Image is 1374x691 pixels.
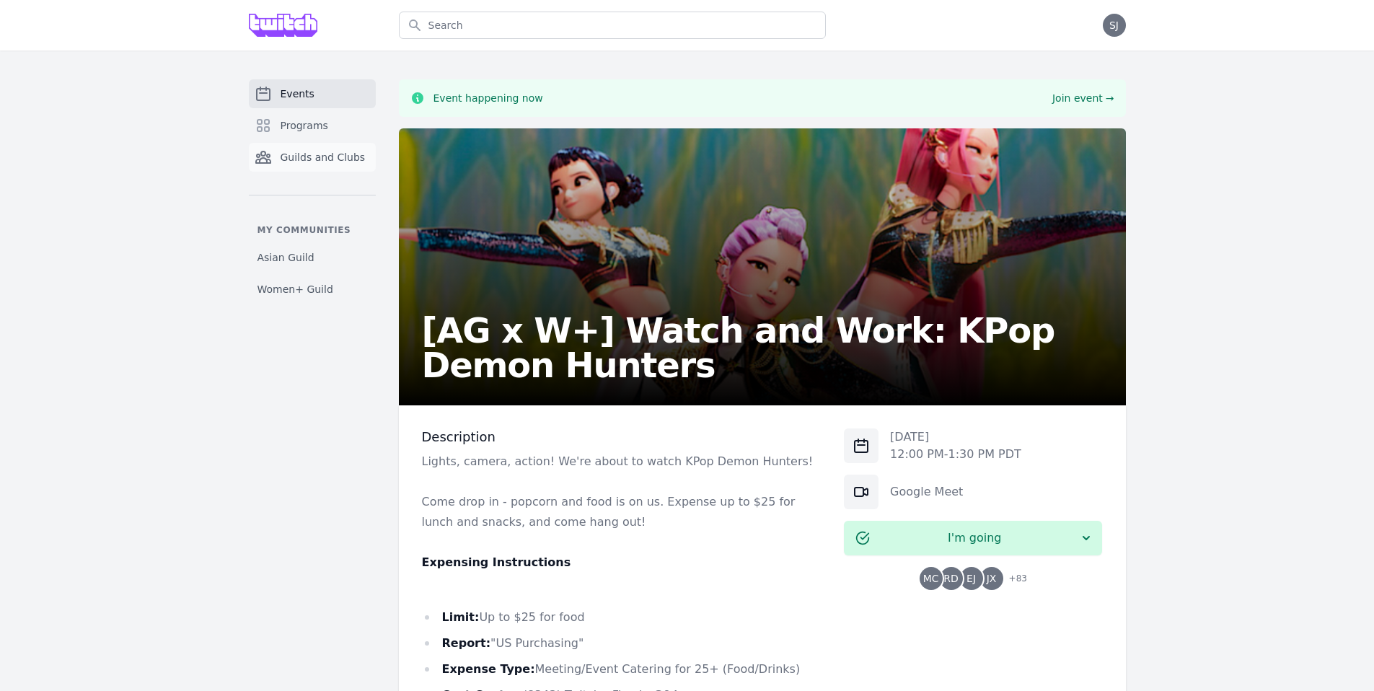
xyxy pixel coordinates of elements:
[422,452,822,472] p: Lights, camera, action! We're about to watch KPop Demon Hunters!
[890,428,1021,446] p: [DATE]
[890,446,1021,463] p: 12:00 PM - 1:30 PM PDT
[422,633,822,653] li: "US Purchasing"
[442,662,535,676] strong: Expense Type:
[249,143,376,172] a: Guilds and Clubs
[422,607,822,628] li: Up to $25 for food
[890,485,963,498] a: Google Meet
[281,87,314,101] span: Events
[1109,20,1119,30] span: SJ
[249,276,376,302] a: Women+ Guild
[1106,91,1114,105] span: →
[257,250,314,265] span: Asian Guild
[399,12,826,39] input: Search
[987,573,997,584] span: JX
[943,573,959,584] span: RD
[422,492,822,532] p: Come drop in - popcorn and food is on us. Expense up to $25 for lunch and snacks, and come hang out!
[1103,14,1126,37] button: SJ
[249,245,376,270] a: Asian Guild
[281,118,328,133] span: Programs
[249,14,318,37] img: Grove
[257,282,333,296] span: Women+ Guild
[249,79,376,108] a: Events
[966,573,976,584] span: EJ
[422,428,822,446] h3: Description
[422,313,1103,382] h2: [AG x W+] Watch and Work: KPop Demon Hunters
[923,573,939,584] span: MC
[249,79,376,302] nav: Sidebar
[422,659,822,679] li: Meeting/Event Catering for 25+ (Food/Drinks)
[442,610,480,624] strong: Limit:
[1000,570,1027,590] span: + 83
[281,150,366,164] span: Guilds and Clubs
[1052,91,1114,105] a: Join event
[442,636,491,650] strong: Report:
[433,91,543,105] p: Event happening now
[844,521,1102,555] button: I'm going
[249,111,376,140] a: Programs
[422,555,571,569] strong: Expensing Instructions
[870,529,1079,547] span: I'm going
[249,224,376,236] p: My communities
